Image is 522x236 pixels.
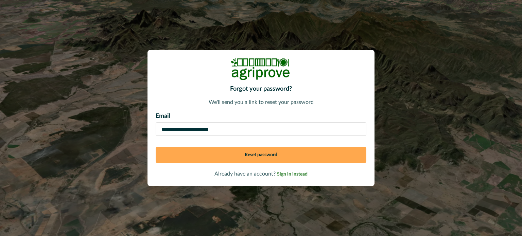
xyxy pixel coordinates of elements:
a: Sign in instead [277,171,308,177]
button: Reset password [156,147,366,163]
p: We'll send you a link to reset your password [156,98,366,106]
h2: Forgot your password? [156,86,366,93]
p: Already have an account? [156,170,366,178]
span: Sign in instead [277,172,308,177]
p: Email [156,112,366,121]
img: Logo Image [230,58,292,80]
